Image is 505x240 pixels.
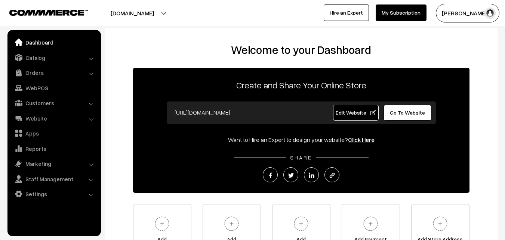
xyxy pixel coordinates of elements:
a: Apps [9,127,98,140]
a: Reports [9,142,98,155]
a: Orders [9,66,98,79]
img: COMMMERCE [9,10,88,15]
img: plus.svg [221,213,242,234]
a: Click Here [348,136,375,143]
a: Dashboard [9,36,98,49]
a: Edit Website [333,105,379,121]
span: Edit Website [336,109,376,116]
a: Customers [9,96,98,110]
a: Settings [9,187,98,201]
img: plus.svg [152,213,172,234]
img: plus.svg [360,213,381,234]
img: plus.svg [430,213,450,234]
p: Create and Share Your Online Store [133,78,469,92]
div: Want to Hire an Expert to design your website? [133,135,469,144]
img: plus.svg [291,213,311,234]
h2: Welcome to your Dashboard [112,43,490,57]
a: Marketing [9,157,98,170]
img: user [484,7,496,19]
span: SHARE [286,154,316,161]
a: My Subscription [376,4,427,21]
button: [DOMAIN_NAME] [84,4,180,22]
a: COMMMERCE [9,7,75,16]
a: WebPOS [9,81,98,95]
a: Website [9,112,98,125]
a: Staff Management [9,172,98,186]
button: [PERSON_NAME] [436,4,499,22]
a: Hire an Expert [324,4,369,21]
a: Go To Website [384,105,432,121]
span: Go To Website [390,109,425,116]
a: Catalog [9,51,98,64]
